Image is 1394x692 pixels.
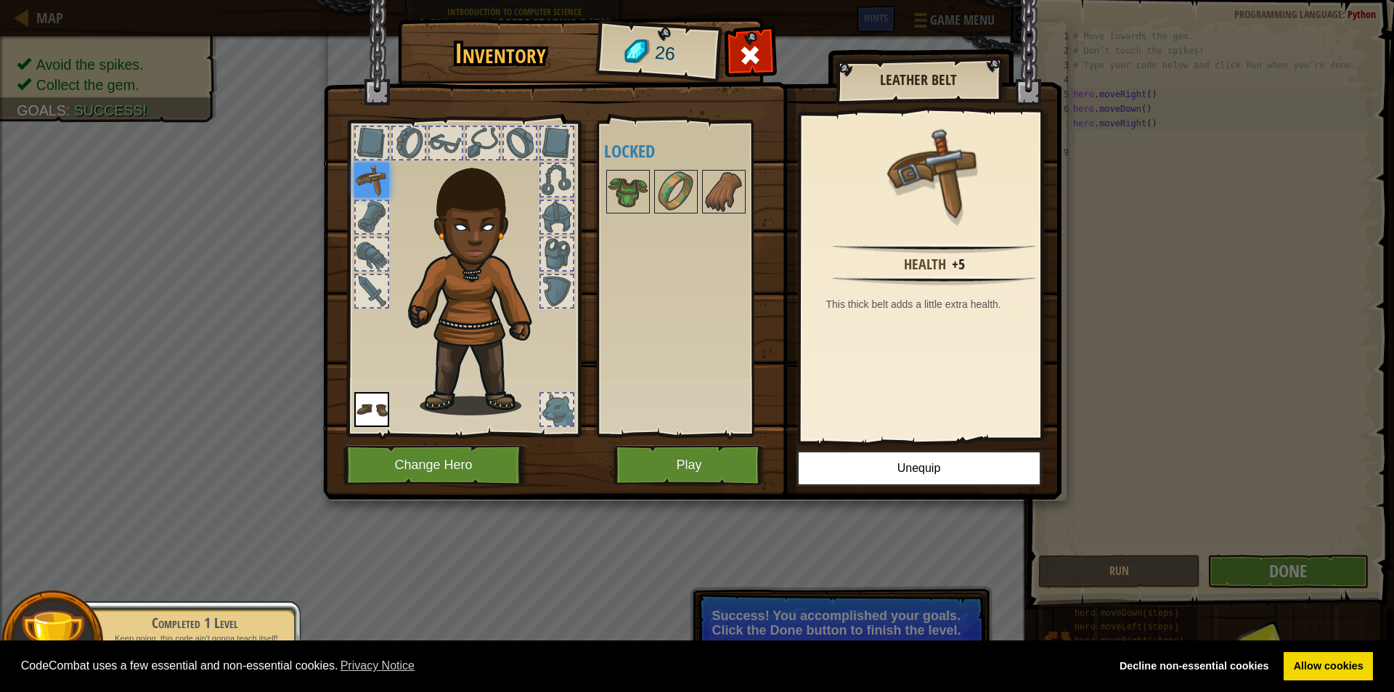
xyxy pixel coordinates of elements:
div: Completed 1 Level [103,613,286,633]
button: Change Hero [343,445,528,485]
div: +5 [952,254,965,275]
p: Keep going, this code ain't gonna teach itself! [103,633,286,644]
img: portrait.png [887,125,982,219]
img: portrait.png [656,171,696,212]
img: portrait.png [704,171,744,212]
img: raider_hair.png [402,148,558,415]
img: hr.png [833,244,1035,253]
h2: Leather Belt [850,72,987,88]
h4: Locked [604,142,786,160]
button: Unequip [796,450,1042,487]
img: portrait.png [354,392,389,427]
img: hr.png [833,276,1035,285]
button: Play [614,445,765,485]
a: learn more about cookies [338,655,417,677]
img: trophy.png [20,608,86,675]
img: portrait.png [608,171,648,212]
span: CodeCombat uses a few essential and non-essential cookies. [21,655,1099,677]
h1: Inventory [408,38,593,69]
img: portrait.png [354,163,389,198]
div: This thick belt adds a little extra health. [826,297,1050,312]
a: allow cookies [1284,652,1373,681]
span: 26 [653,40,676,68]
a: deny cookies [1109,652,1279,681]
div: Health [904,254,946,275]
